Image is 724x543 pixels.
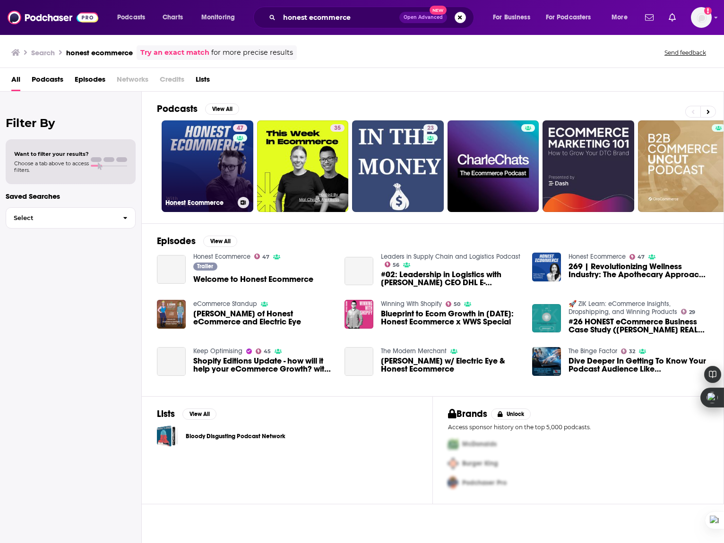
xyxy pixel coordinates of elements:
a: 32 [621,348,636,354]
span: More [612,11,628,24]
div: Search podcasts, credits, & more... [262,7,483,28]
a: 47 [254,254,270,259]
h2: Lists [157,408,175,420]
span: Dive Deeper In Getting To Know Your Podcast Audience Like [PERSON_NAME] Of Honest Ecommerce [569,357,708,373]
span: Podchaser Pro [462,479,507,487]
span: Networks [117,72,148,91]
a: 35 [257,120,349,212]
span: Podcasts [117,11,145,24]
a: Lists [196,72,210,91]
p: Access sponsor history on the top 5,000 podcasts. [448,424,708,431]
span: Open Advanced [404,15,443,20]
h2: Brands [448,408,487,420]
span: 47 [237,124,243,133]
span: [PERSON_NAME] w/ Electric Eye & Honest Ecommerce [381,357,521,373]
a: Shopify Editions Update - how will it help your eCommerce Growth? with Honest eCommerce [157,347,186,376]
span: [PERSON_NAME] of Honest eCommerce and Electric Eye [193,310,333,326]
span: 45 [264,349,271,354]
img: #26 HONEST eCommerce Business Case Study (Ali Morf's REAL $5M Story) [532,304,561,333]
button: Send feedback [662,49,709,57]
span: 269 | Revolutionizing Wellness Industry: The Apothecary Approach with [PERSON_NAME] - Honest Ecom... [569,263,708,279]
img: Dive Deeper In Getting To Know Your Podcast Audience Like Chase Clymer Of Honest Ecommerce [532,347,561,376]
p: Saved Searches [6,192,136,201]
a: Welcome to Honest Ecommerce [193,275,313,283]
span: Bloody Disgusting Podcast Network [157,425,178,447]
a: 45 [256,348,271,354]
h3: Honest Ecommerce [165,199,234,207]
a: 269 | Revolutionizing Wellness Industry: The Apothecary Approach with Shizu Okusa - Honest Ecomme... [532,253,561,281]
span: Credits [160,72,184,91]
a: ListsView All [157,408,216,420]
button: View All [203,236,237,247]
button: open menu [486,10,542,25]
a: Chase Clymer of Honest eCommerce and Electric Eye [193,310,333,326]
span: For Business [493,11,530,24]
a: Keep Optimising [193,347,242,355]
button: Select [6,207,136,229]
img: Third Pro Logo [444,473,462,492]
h3: honest ecommerce [66,48,133,57]
span: #26 HONEST eCommerce Business Case Study ([PERSON_NAME] REAL $5M Story) [569,318,708,334]
a: PodcastsView All [157,103,239,115]
img: Chase Clymer of Honest eCommerce and Electric Eye [157,300,186,329]
a: Welcome to Honest Ecommerce [157,255,186,284]
span: 47 [638,255,645,259]
a: 23 [423,124,438,132]
svg: Add a profile image [704,7,712,15]
span: New [430,6,447,15]
a: Honest Ecommerce [193,253,250,261]
h2: Podcasts [157,103,198,115]
span: Choose a tab above to access filters. [14,160,89,173]
a: #26 HONEST eCommerce Business Case Study (Ali Morf's REAL $5M Story) [569,318,708,334]
span: Trailer [197,263,213,269]
a: eCommerce Standup [193,300,257,308]
input: Search podcasts, credits, & more... [279,10,399,25]
a: Blueprint to Ecom Growth in 2025: Honest Ecommerce x WWS Special [381,310,521,326]
span: Burger King [462,459,498,467]
span: 23 [427,124,434,133]
a: Shopify Editions Update - how will it help your eCommerce Growth? with Honest eCommerce [193,357,333,373]
button: open menu [111,10,157,25]
a: 23 [352,120,444,212]
a: All [11,72,20,91]
span: Want to filter your results? [14,151,89,157]
a: 47 [233,124,247,132]
img: Blueprint to Ecom Growth in 2025: Honest Ecommerce x WWS Special [345,300,373,329]
a: Leaders in Supply Chain and Logistics Podcast [381,253,520,261]
a: Show notifications dropdown [641,9,657,25]
img: Podchaser - Follow, Share and Rate Podcasts [8,8,98,26]
a: 🚀 ZIK Learn: eCommerce Insights, Dropshipping, and Winning Products [569,300,677,316]
span: #02: Leadership in Logistics with [PERSON_NAME] CEO DHL E-commerce [381,271,521,287]
a: 35 [330,124,345,132]
a: 269 | Revolutionizing Wellness Industry: The Apothecary Approach with Shizu Okusa - Honest Ecomme... [569,263,708,279]
a: Episodes [75,72,105,91]
a: Try an exact match [140,47,209,58]
span: for more precise results [211,47,293,58]
a: Winning With Shopify [381,300,442,308]
button: View All [205,103,239,115]
button: View All [182,408,216,420]
a: #02: Leadership in Logistics with Charles Brewer CEO DHL E-commerce [381,271,521,287]
h2: Filter By [6,116,136,130]
h2: Episodes [157,235,196,247]
a: EpisodesView All [157,235,237,247]
a: Charts [156,10,189,25]
a: Bloody Disgusting Podcast Network [186,431,285,441]
span: McDonalds [462,440,497,448]
a: 47Honest Ecommerce [162,120,253,212]
button: Show profile menu [691,7,712,28]
span: 32 [629,349,635,354]
a: Podcasts [32,72,63,91]
span: Select [6,215,115,221]
img: User Profile [691,7,712,28]
span: Charts [163,11,183,24]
